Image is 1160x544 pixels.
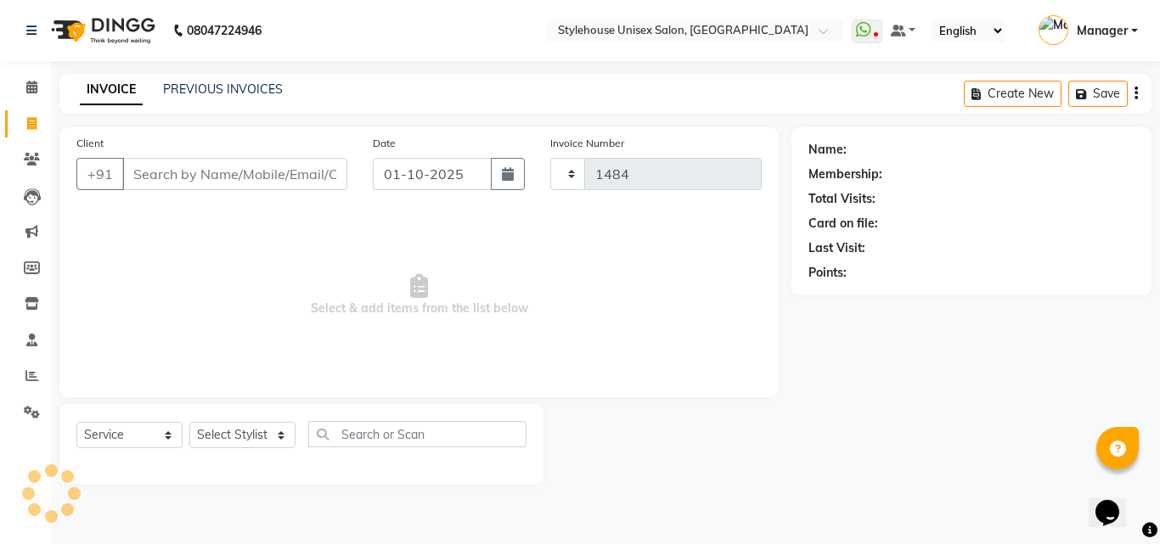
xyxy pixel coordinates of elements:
b: 08047224946 [187,7,262,54]
div: Membership: [808,165,882,183]
label: Invoice Number [550,136,624,151]
span: Select & add items from the list below [76,210,762,380]
label: Client [76,136,104,151]
div: Last Visit: [808,239,865,257]
div: Points: [808,264,847,282]
button: Create New [964,81,1061,107]
div: Card on file: [808,215,878,233]
input: Search by Name/Mobile/Email/Code [122,158,347,190]
button: Save [1068,81,1128,107]
div: Total Visits: [808,190,876,208]
iframe: chat widget [1089,476,1143,527]
label: Date [373,136,396,151]
input: Search or Scan [308,421,527,447]
a: PREVIOUS INVOICES [163,81,283,97]
button: +91 [76,158,124,190]
div: Name: [808,141,847,159]
span: Manager [1077,22,1128,40]
img: logo [43,7,160,54]
a: INVOICE [80,75,143,105]
img: Manager [1039,15,1068,45]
